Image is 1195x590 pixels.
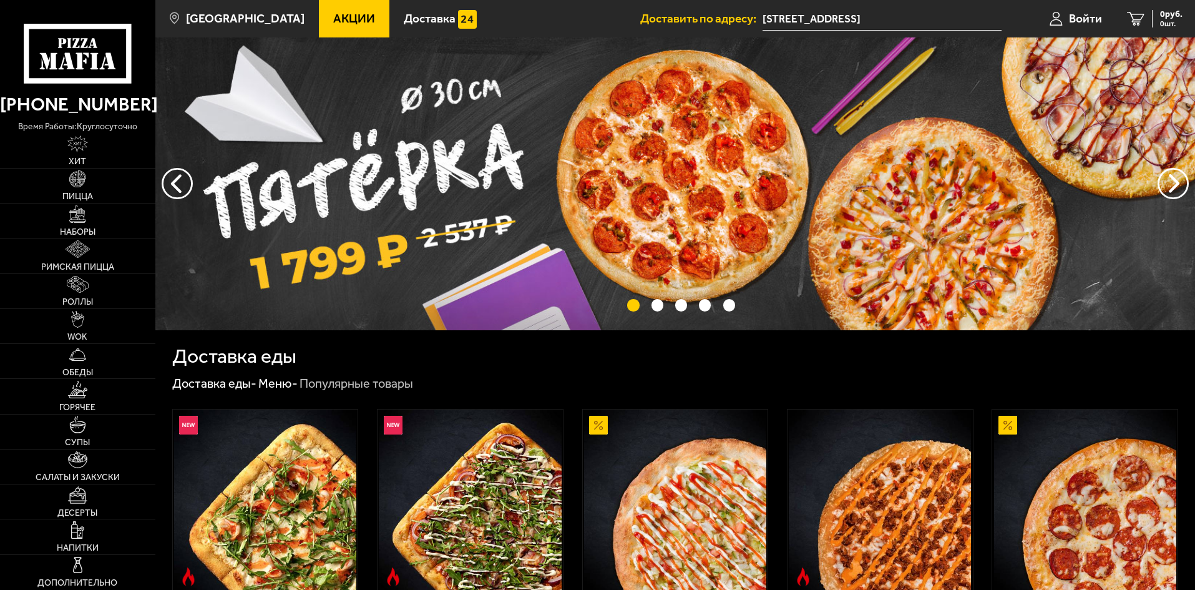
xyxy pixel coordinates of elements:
[179,568,198,586] img: Острое блюдо
[57,509,97,518] span: Десерты
[36,473,120,482] span: Салаты и закуски
[37,579,117,588] span: Дополнительно
[62,368,93,377] span: Обеды
[41,263,114,272] span: Римская пицца
[1160,20,1183,27] span: 0 шт.
[333,12,375,24] span: Акции
[1158,168,1189,199] button: предыдущий
[179,416,198,435] img: Новинка
[640,12,763,24] span: Доставить по адресу:
[998,416,1017,435] img: Акционный
[62,298,93,307] span: Роллы
[794,568,812,586] img: Острое блюдо
[172,347,296,366] h1: Доставка еды
[763,7,1002,31] input: Ваш адрес доставки
[67,333,87,342] span: WOK
[589,416,608,435] img: Акционный
[172,376,256,391] a: Доставка еды-
[59,403,95,412] span: Горячее
[384,416,402,435] img: Новинка
[300,376,413,392] div: Популярные товары
[723,299,735,311] button: точки переключения
[62,192,93,201] span: Пицца
[651,299,663,311] button: точки переключения
[1069,12,1102,24] span: Войти
[162,168,193,199] button: следующий
[1160,10,1183,19] span: 0 руб.
[627,299,639,311] button: точки переключения
[69,157,86,166] span: Хит
[699,299,711,311] button: точки переключения
[65,438,90,447] span: Супы
[384,568,402,586] img: Острое блюдо
[675,299,687,311] button: точки переключения
[186,12,305,24] span: [GEOGRAPHIC_DATA]
[404,12,456,24] span: Доставка
[763,7,1002,31] span: Пулковское шоссе, 42к6
[57,544,99,553] span: Напитки
[258,376,298,391] a: Меню-
[458,10,477,29] img: 15daf4d41897b9f0e9f617042186c801.svg
[60,228,95,237] span: Наборы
